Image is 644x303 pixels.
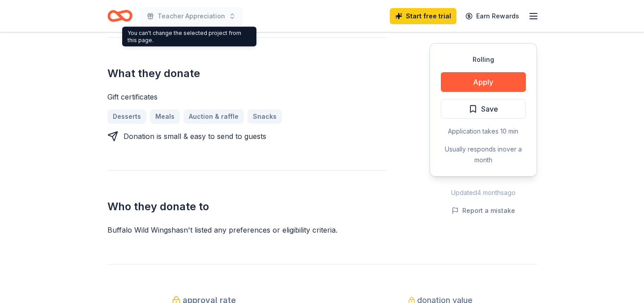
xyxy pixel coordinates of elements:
[183,109,244,124] a: Auction & raffle
[441,126,526,137] div: Application takes 10 min
[107,109,146,124] a: Desserts
[140,7,243,25] button: Teacher Appreciation
[247,109,282,124] a: Snacks
[441,54,526,65] div: Rolling
[158,11,225,22] span: Teacher Appreciation
[107,91,387,102] div: Gift certificates
[481,103,498,115] span: Save
[107,66,387,81] h2: What they donate
[390,8,456,24] a: Start free trial
[441,144,526,165] div: Usually responds in over a month
[441,72,526,92] button: Apply
[107,5,132,26] a: Home
[460,8,525,24] a: Earn Rewards
[107,199,387,214] h2: Who they donate to
[124,131,266,142] div: Donation is small & easy to send to guests
[430,187,537,198] div: Updated 4 months ago
[122,27,256,47] div: You can't change the selected project from this page.
[150,109,180,124] a: Meals
[452,205,515,216] button: Report a mistake
[107,225,387,235] div: Buffalo Wild Wings hasn ' t listed any preferences or eligibility criteria.
[441,99,526,119] button: Save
